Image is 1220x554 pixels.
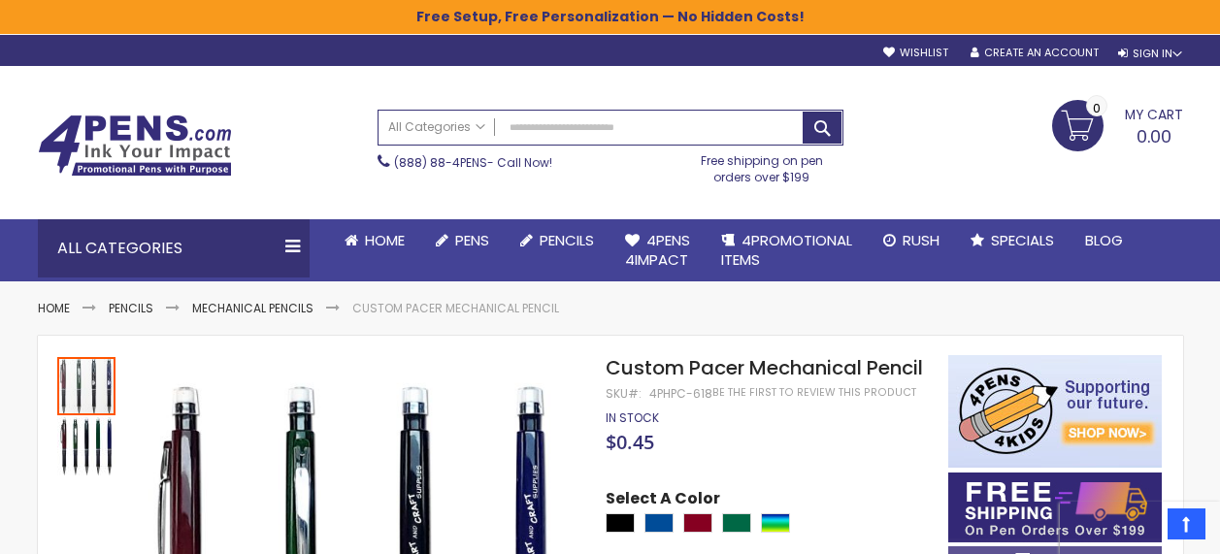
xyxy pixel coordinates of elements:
a: All Categories [379,111,495,143]
span: Blog [1085,230,1123,250]
div: All Categories [38,219,310,277]
span: 4PROMOTIONAL ITEMS [721,230,852,270]
a: Blog [1070,219,1138,262]
li: Custom Pacer Mechanical Pencil [352,301,559,316]
span: 0 [1093,99,1101,117]
a: Pencils [505,219,610,262]
img: 4pens 4 kids [948,355,1162,468]
img: Free shipping on orders over $199 [948,473,1162,542]
div: Custom Pacer Mechanical Pencil [57,355,117,415]
span: Select A Color [606,488,720,514]
strong: SKU [606,385,642,402]
div: Sign In [1118,47,1182,61]
span: Pens [455,230,489,250]
a: Mechanical Pencils [192,300,313,316]
span: 4Pens 4impact [625,230,690,270]
a: Home [38,300,70,316]
a: Specials [955,219,1070,262]
a: Be the first to review this product [712,385,916,400]
a: Create an Account [971,46,1099,60]
iframe: Google Customer Reviews [1060,502,1220,554]
div: Dark Green [722,513,751,533]
span: Home [365,230,405,250]
div: Custom Pacer Mechanical Pencil [57,415,115,475]
div: Availability [606,410,659,426]
a: 4Pens4impact [610,219,706,282]
div: Dark Blue [644,513,674,533]
span: 0.00 [1137,124,1171,148]
a: Pencils [109,300,153,316]
div: Free shipping on pen orders over $199 [680,146,843,184]
a: 0.00 0 [1052,100,1183,148]
a: Wishlist [883,46,948,60]
a: Pens [420,219,505,262]
div: Burgundy [683,513,712,533]
div: Black [606,513,635,533]
span: All Categories [388,119,485,135]
a: 4PROMOTIONALITEMS [706,219,868,282]
span: In stock [606,409,659,426]
span: Custom Pacer Mechanical Pencil [606,354,923,381]
span: Rush [903,230,940,250]
a: (888) 88-4PENS [394,154,487,171]
div: Assorted [761,513,790,533]
span: Pencils [540,230,594,250]
div: 4PHPC-618 [649,386,712,402]
img: 4Pens Custom Pens and Promotional Products [38,114,232,177]
span: $0.45 [606,429,654,455]
span: - Call Now! [394,154,552,171]
a: Rush [868,219,955,262]
img: Custom Pacer Mechanical Pencil [57,417,115,475]
a: Home [329,219,420,262]
span: Specials [991,230,1054,250]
